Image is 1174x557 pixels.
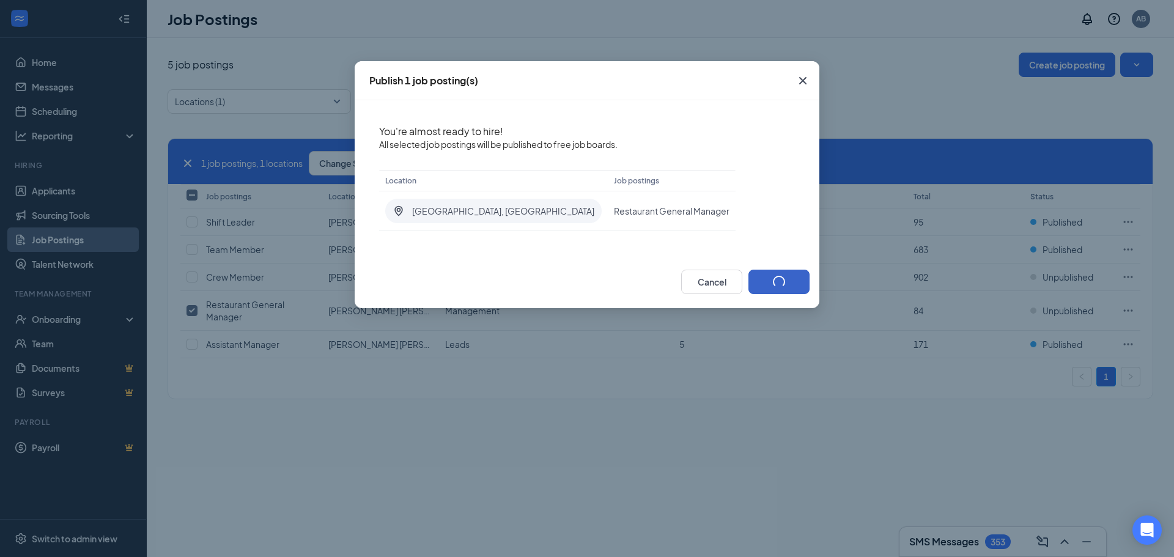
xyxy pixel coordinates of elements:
[796,73,810,88] svg: Cross
[786,61,819,100] button: Close
[681,270,742,294] button: Cancel
[412,205,594,217] span: [GEOGRAPHIC_DATA], [GEOGRAPHIC_DATA]
[369,74,478,87] div: Publish 1 job posting(s)
[608,170,736,191] th: Job postings
[393,205,405,217] svg: LocationPin
[379,170,608,191] th: Location
[379,125,736,138] p: You're almost ready to hire!
[608,191,736,231] td: Restaurant General Manager
[1132,515,1162,545] div: Open Intercom Messenger
[379,138,736,150] span: All selected job postings will be published to free job boards.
